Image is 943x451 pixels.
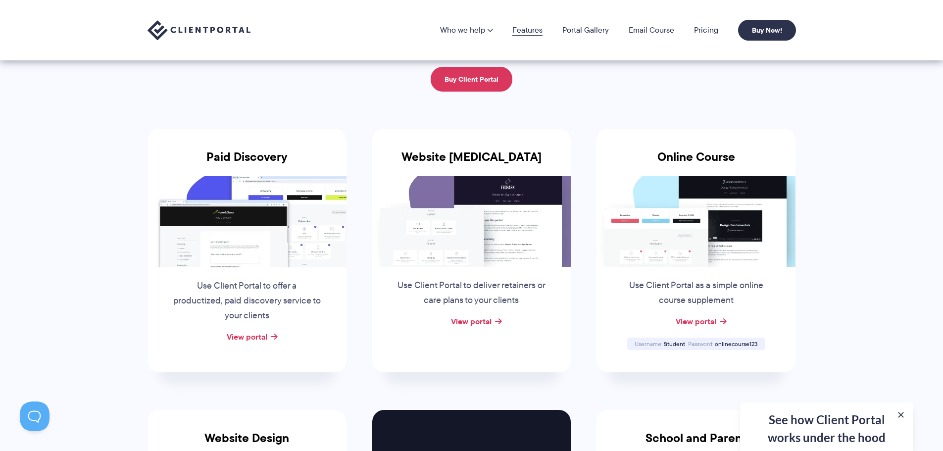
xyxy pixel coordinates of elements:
a: Features [512,26,543,34]
a: Buy Client Portal [431,67,512,92]
span: Password [688,340,713,348]
h3: Website [MEDICAL_DATA] [372,150,571,176]
span: Username [635,340,662,348]
a: Pricing [694,26,718,34]
span: Student [664,340,685,348]
a: Email Course [629,26,674,34]
a: View portal [451,315,492,327]
a: Buy Now! [738,20,796,41]
h3: Paid Discovery [148,150,347,176]
p: Use Client Portal to offer a productized, paid discovery service to your clients [172,279,322,323]
a: View portal [227,331,267,343]
a: View portal [676,315,716,327]
iframe: Toggle Customer Support [20,401,50,431]
h3: Online Course [596,150,795,176]
a: Portal Gallery [562,26,609,34]
p: Use Client Portal to deliver retainers or care plans to your clients [396,278,546,308]
span: onlinecourse123 [715,340,757,348]
a: Who we help [440,26,493,34]
p: Use Client Portal as a simple online course supplement [621,278,771,308]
